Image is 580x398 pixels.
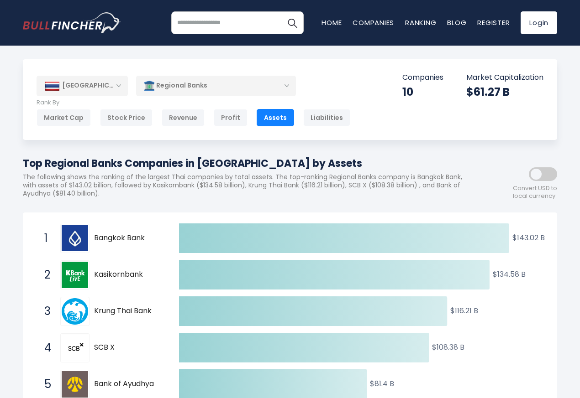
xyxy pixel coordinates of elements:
[513,185,557,200] span: Convert USD to local currency
[405,18,436,27] a: Ranking
[100,109,153,126] div: Stock Price
[23,156,475,171] h1: Top Regional Banks Companies in [GEOGRAPHIC_DATA] by Assets
[37,109,91,126] div: Market Cap
[477,18,510,27] a: Register
[23,173,475,198] p: The following shows the ranking of the largest Thai companies by total assets. The top-ranking Re...
[94,306,163,316] span: Krung Thai Bank
[37,76,128,96] div: [GEOGRAPHIC_DATA]
[402,85,443,99] div: 10
[94,379,163,389] span: Bank of Ayudhya
[214,109,248,126] div: Profit
[40,304,49,319] span: 3
[402,73,443,83] p: Companies
[136,75,296,96] div: Regional Banks
[162,109,205,126] div: Revenue
[303,109,350,126] div: Liabilities
[432,342,464,352] text: $108.38 B
[40,267,49,283] span: 2
[512,233,545,243] text: $143.02 B
[370,378,394,389] text: $81.4 B
[62,225,88,252] img: Bangkok Bank
[466,85,543,99] div: $61.27 B
[40,231,49,246] span: 1
[353,18,394,27] a: Companies
[62,262,88,288] img: Kasikornbank
[447,18,466,27] a: Blog
[62,298,88,325] img: Krung Thai Bank
[94,270,163,279] span: Kasikornbank
[62,371,88,398] img: Bank of Ayudhya
[493,269,526,279] text: $134.58 B
[94,343,163,352] span: SCB X
[23,12,121,33] img: bullfincher logo
[23,12,121,33] a: Go to homepage
[37,99,350,107] p: Rank By
[62,335,88,361] img: SCB X
[40,377,49,392] span: 5
[521,11,557,34] a: Login
[322,18,342,27] a: Home
[94,233,163,243] span: Bangkok Bank
[281,11,304,34] button: Search
[466,73,543,83] p: Market Capitalization
[40,340,49,356] span: 4
[257,109,294,126] div: Assets
[450,305,478,316] text: $116.21 B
